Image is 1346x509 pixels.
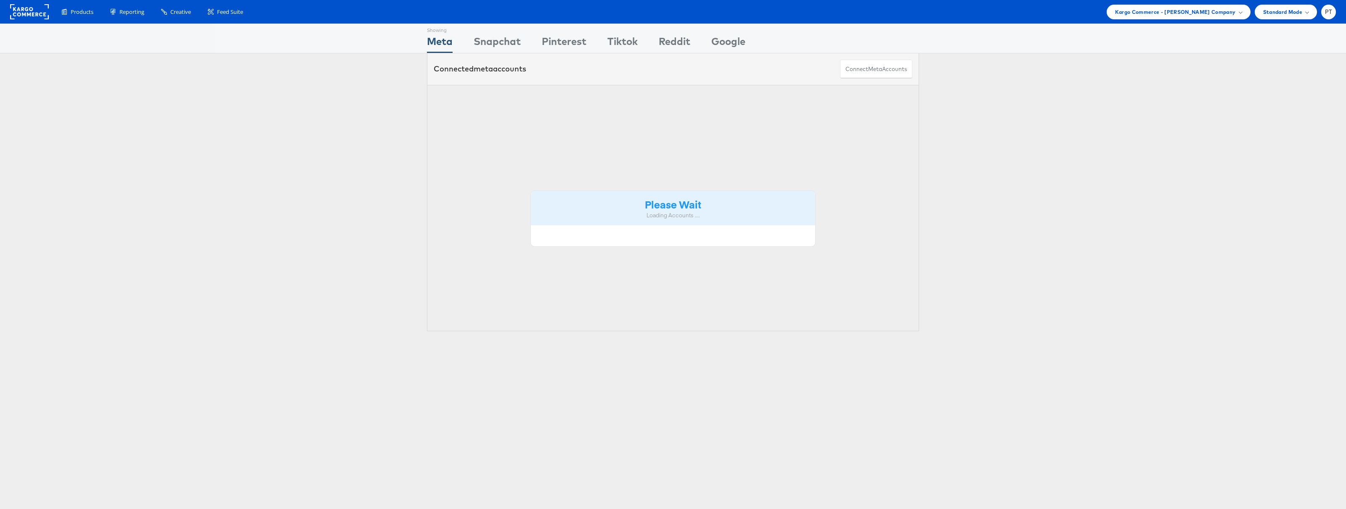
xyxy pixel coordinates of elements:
[474,64,493,74] span: meta
[71,8,93,16] span: Products
[1325,9,1333,15] span: PT
[542,34,586,53] div: Pinterest
[659,34,690,53] div: Reddit
[840,60,912,79] button: ConnectmetaAccounts
[170,8,191,16] span: Creative
[645,197,701,211] strong: Please Wait
[1115,8,1236,16] span: Kargo Commerce - [PERSON_NAME] Company
[711,34,745,53] div: Google
[474,34,521,53] div: Snapchat
[427,24,453,34] div: Showing
[1263,8,1302,16] span: Standard Mode
[607,34,638,53] div: Tiktok
[217,8,243,16] span: Feed Suite
[434,63,526,74] div: Connected accounts
[868,65,882,73] span: meta
[427,34,453,53] div: Meta
[119,8,144,16] span: Reporting
[537,211,809,219] div: Loading Accounts ....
